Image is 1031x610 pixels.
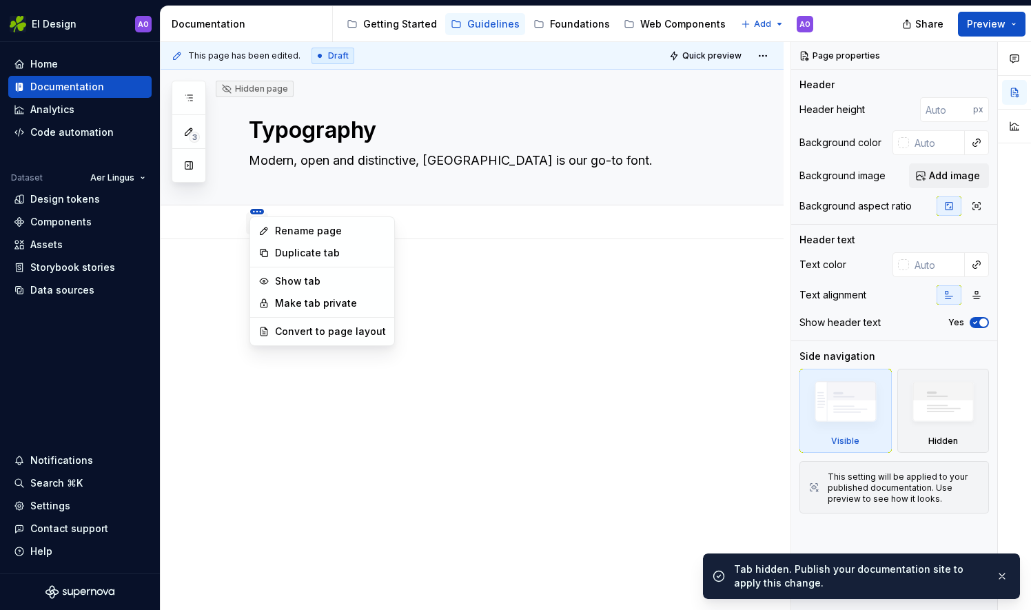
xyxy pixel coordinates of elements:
div: Rename page [275,224,386,238]
div: Duplicate tab [275,246,386,260]
div: Convert to page layout [275,325,386,338]
div: Tab hidden. Publish your documentation site to apply this change. [734,562,985,590]
div: Make tab private [275,296,386,310]
div: Show tab [275,274,386,288]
